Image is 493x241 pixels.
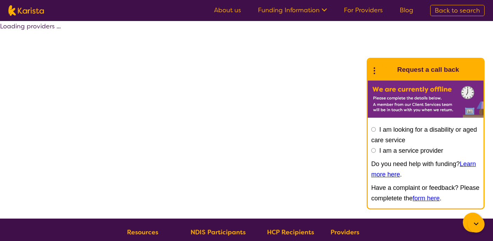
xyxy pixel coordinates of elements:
[331,228,359,236] b: Providers
[397,64,459,75] h1: Request a call back
[371,159,480,180] p: Do you need help with funding? .
[430,5,485,16] a: Back to search
[258,6,327,14] a: Funding Information
[368,81,484,118] img: Karista offline chat form to request call back
[435,6,480,15] span: Back to search
[371,126,477,144] label: I am looking for a disability or aged care service
[267,228,314,236] b: HCP Recipients
[127,228,158,236] b: Resources
[413,195,440,202] a: form here
[379,63,393,77] img: Karista
[379,147,443,154] label: I am a service provider
[191,228,246,236] b: NDIS Participants
[400,6,413,14] a: Blog
[463,213,482,232] button: Channel Menu
[344,6,383,14] a: For Providers
[8,5,44,16] img: Karista logo
[214,6,241,14] a: About us
[371,183,480,204] p: Have a complaint or feedback? Please completete the .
